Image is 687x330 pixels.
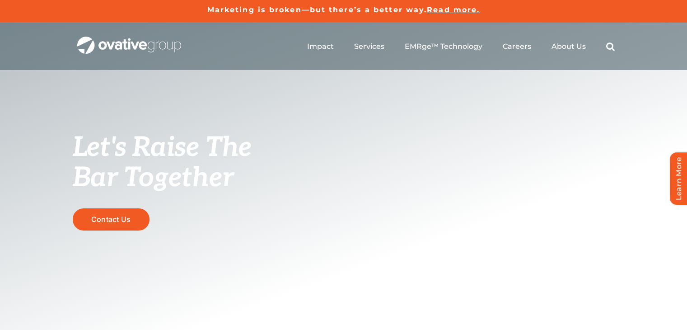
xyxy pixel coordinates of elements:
span: Contact Us [91,215,131,224]
span: Let's Raise The [73,132,252,164]
a: Impact [307,42,334,51]
span: Bar Together [73,162,234,194]
a: About Us [551,42,586,51]
a: Marketing is broken—but there’s a better way. [207,5,427,14]
a: Contact Us [73,208,150,231]
a: EMRge™ Technology [405,42,482,51]
a: OG_Full_horizontal_WHT [77,36,181,44]
a: Search [606,42,615,51]
a: Read more. [427,5,480,14]
a: Careers [503,42,531,51]
nav: Menu [307,32,615,61]
a: Services [354,42,384,51]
